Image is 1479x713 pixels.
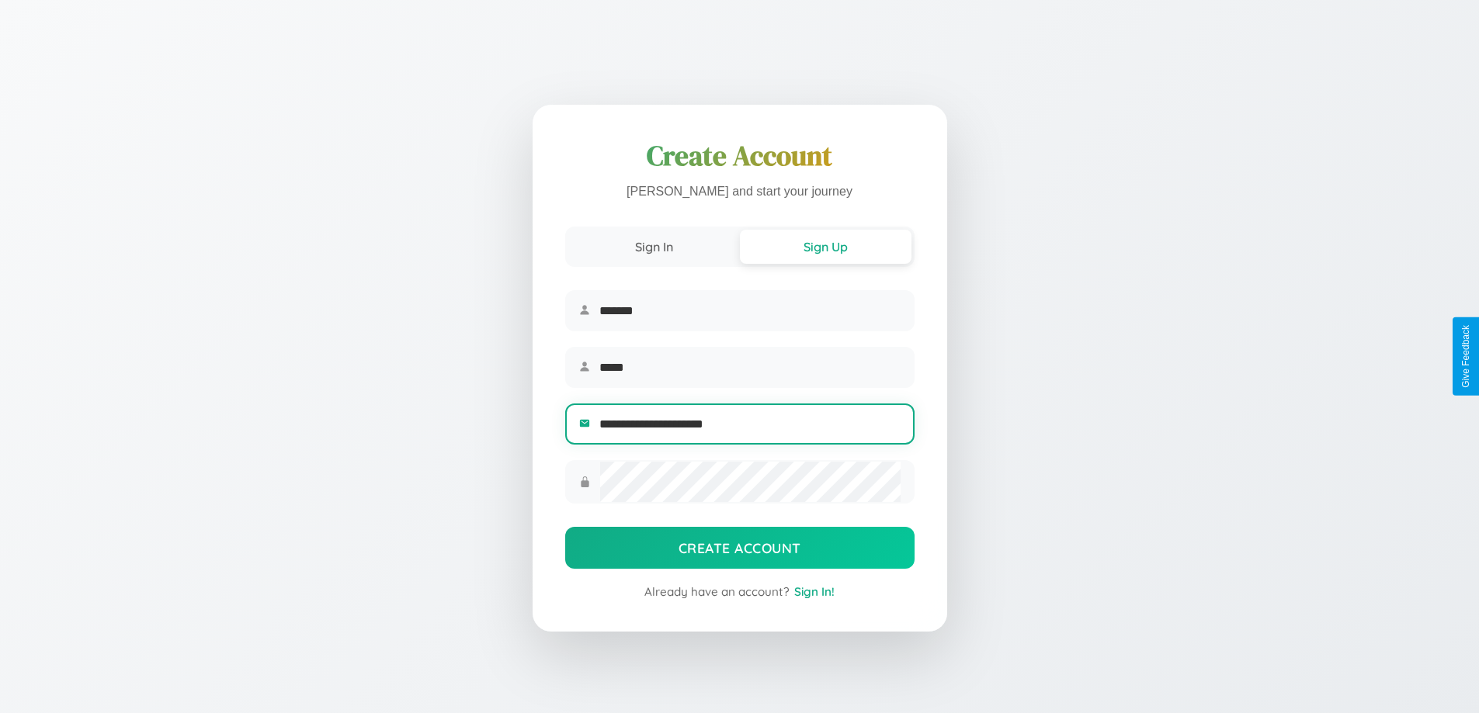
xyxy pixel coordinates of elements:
[565,527,915,569] button: Create Account
[740,230,911,264] button: Sign Up
[568,230,740,264] button: Sign In
[565,137,915,175] h1: Create Account
[794,584,835,599] span: Sign In!
[565,181,915,203] p: [PERSON_NAME] and start your journey
[565,584,915,599] div: Already have an account?
[1460,325,1471,388] div: Give Feedback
